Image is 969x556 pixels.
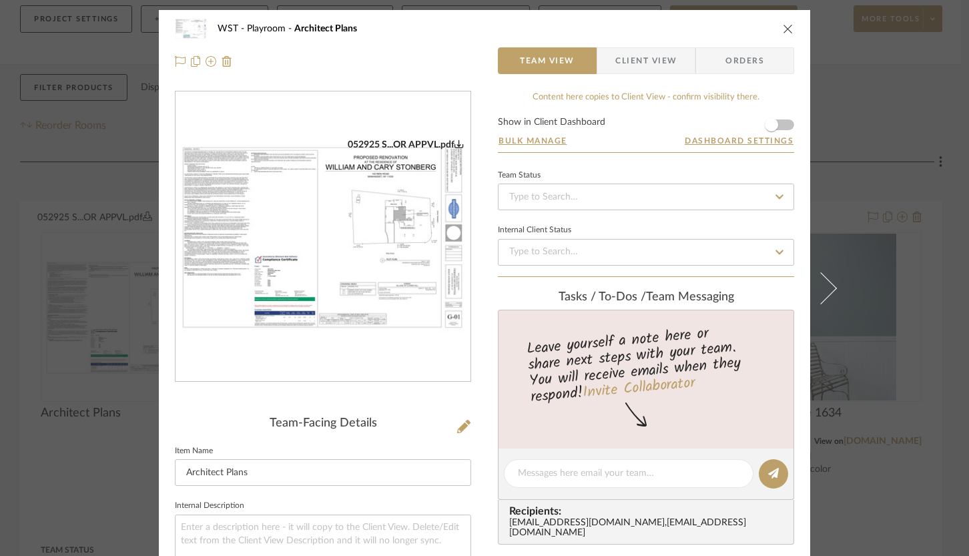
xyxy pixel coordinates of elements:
[176,139,470,336] div: 0
[520,47,575,74] span: Team View
[175,503,244,509] label: Internal Description
[294,24,357,33] span: Architect Plans
[247,24,294,33] span: Playroom
[615,47,677,74] span: Client View
[175,448,213,455] label: Item Name
[218,24,247,33] span: WST
[498,227,571,234] div: Internal Client Status
[559,291,646,303] span: Tasks / To-Dos /
[348,139,464,151] div: 052925 S...OR APPVL.pdf
[175,15,207,42] img: d8a03ec0-137f-4353-955b-1a9edbbfdd9b_48x40.jpg
[498,135,568,147] button: Bulk Manage
[175,459,471,486] input: Enter Item Name
[222,56,232,67] img: Remove from project
[509,518,788,539] div: [EMAIL_ADDRESS][DOMAIN_NAME] , [EMAIL_ADDRESS][DOMAIN_NAME]
[498,184,794,210] input: Type to Search…
[176,139,470,336] img: d8a03ec0-137f-4353-955b-1a9edbbfdd9b_436x436.jpg
[175,416,471,431] div: Team-Facing Details
[498,91,794,104] div: Content here copies to Client View - confirm visibility there.
[497,319,796,408] div: Leave yourself a note here or share next steps with your team. You will receive emails when they ...
[782,23,794,35] button: close
[711,47,779,74] span: Orders
[498,172,541,179] div: Team Status
[498,290,794,305] div: team Messaging
[582,372,696,405] a: Invite Collaborator
[498,239,794,266] input: Type to Search…
[509,505,788,517] span: Recipients:
[684,135,794,147] button: Dashboard Settings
